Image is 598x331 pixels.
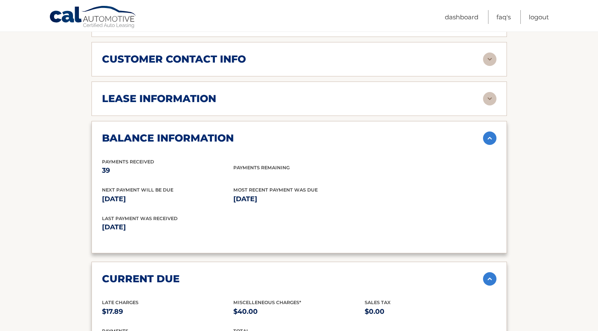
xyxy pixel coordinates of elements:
span: Next Payment will be due [102,187,173,193]
span: Miscelleneous Charges* [233,299,301,305]
a: FAQ's [496,10,511,24]
span: Last Payment was received [102,215,178,221]
img: accordion-rest.svg [483,92,496,105]
a: Cal Automotive [49,5,137,30]
p: $17.89 [102,306,233,318]
h2: balance information [102,132,234,144]
p: [DATE] [233,193,365,205]
p: $0.00 [365,306,496,318]
p: $40.00 [233,306,365,318]
p: [DATE] [102,221,299,233]
img: accordion-active.svg [483,272,496,286]
h2: current due [102,273,180,285]
img: accordion-rest.svg [483,53,496,66]
span: Late Charges [102,299,138,305]
a: Dashboard [445,10,478,24]
h2: lease information [102,92,216,105]
a: Logout [529,10,549,24]
p: 39 [102,165,233,176]
span: Most Recent Payment Was Due [233,187,318,193]
p: [DATE] [102,193,233,205]
img: accordion-active.svg [483,131,496,145]
span: Payments Received [102,159,154,165]
span: Sales Tax [365,299,391,305]
span: Payments Remaining [233,165,290,171]
h2: customer contact info [102,53,246,66]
